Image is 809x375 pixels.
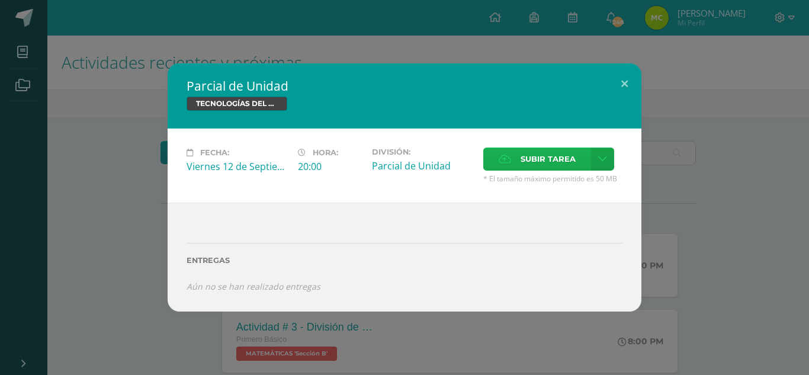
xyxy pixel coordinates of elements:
[313,148,338,157] span: Hora:
[372,159,474,172] div: Parcial de Unidad
[187,97,287,111] span: TECNOLOGÍAS DEL APRENDIZAJE Y LA COMUNICACIÓN
[187,78,622,94] h2: Parcial de Unidad
[187,281,320,292] i: Aún no se han realizado entregas
[187,160,288,173] div: Viernes 12 de Septiembre
[372,148,474,156] label: División:
[298,160,362,173] div: 20:00
[483,174,622,184] span: * El tamaño máximo permitido es 50 MB
[608,63,641,104] button: Close (Esc)
[187,256,622,265] label: Entregas
[521,148,576,170] span: Subir tarea
[200,148,229,157] span: Fecha:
